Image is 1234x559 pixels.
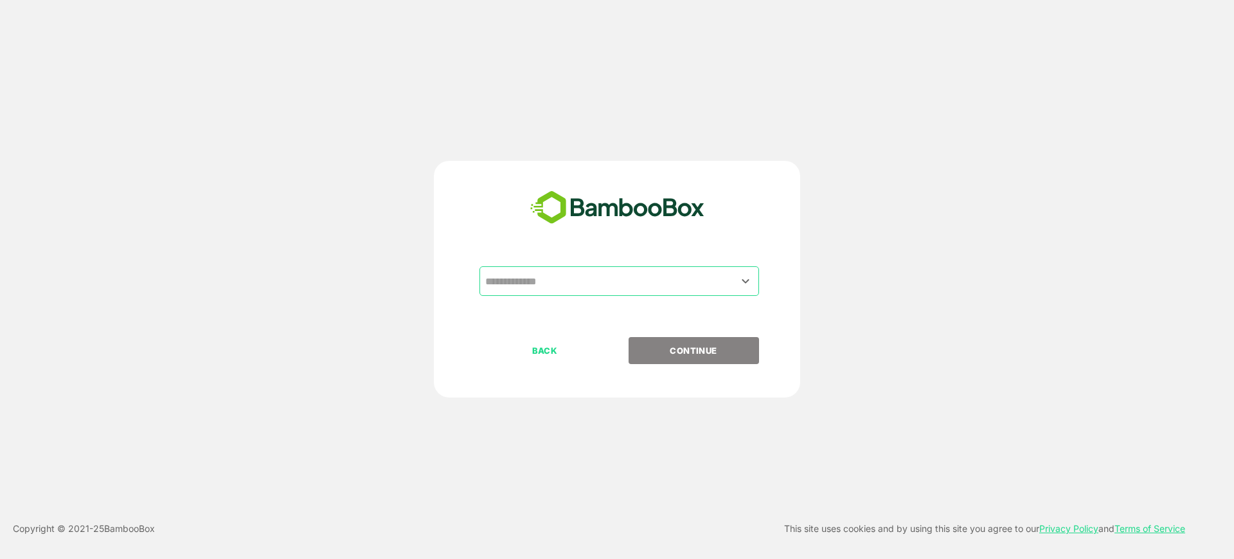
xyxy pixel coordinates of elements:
a: Terms of Service [1114,523,1185,534]
p: CONTINUE [629,344,758,358]
p: Copyright © 2021- 25 BambooBox [13,521,155,536]
p: This site uses cookies and by using this site you agree to our and [784,521,1185,536]
a: Privacy Policy [1039,523,1098,534]
button: Open [737,272,755,289]
p: BACK [481,344,609,358]
button: CONTINUE [629,337,759,364]
button: BACK [479,337,610,364]
img: bamboobox [523,187,711,229]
